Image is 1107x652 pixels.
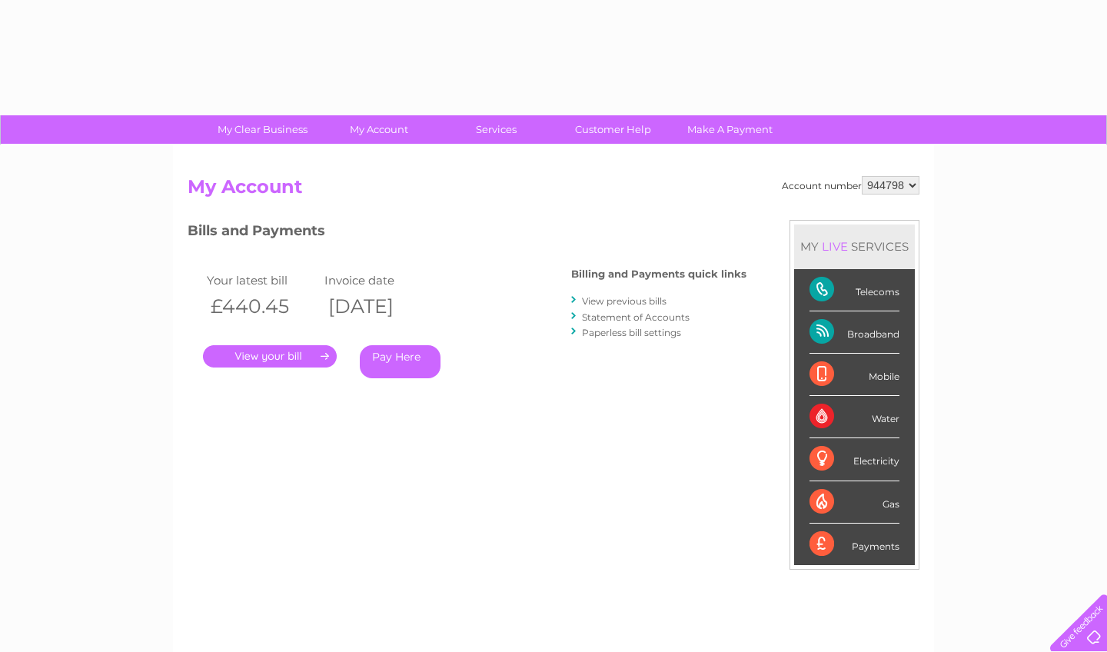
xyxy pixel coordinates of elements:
[667,115,793,144] a: Make A Payment
[809,481,899,524] div: Gas
[188,176,919,205] h2: My Account
[199,115,326,144] a: My Clear Business
[809,269,899,311] div: Telecoms
[809,354,899,396] div: Mobile
[582,327,681,338] a: Paperless bill settings
[809,311,899,354] div: Broadband
[550,115,676,144] a: Customer Help
[794,225,915,268] div: MY SERVICES
[321,291,438,322] th: [DATE]
[203,291,321,322] th: £440.45
[571,268,746,280] h4: Billing and Payments quick links
[809,524,899,565] div: Payments
[582,295,667,307] a: View previous bills
[582,311,690,323] a: Statement of Accounts
[819,239,851,254] div: LIVE
[203,345,337,368] a: .
[433,115,560,144] a: Services
[321,270,438,291] td: Invoice date
[782,176,919,195] div: Account number
[188,220,746,247] h3: Bills and Payments
[203,270,321,291] td: Your latest bill
[809,396,899,438] div: Water
[316,115,443,144] a: My Account
[360,345,440,378] a: Pay Here
[809,438,899,481] div: Electricity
